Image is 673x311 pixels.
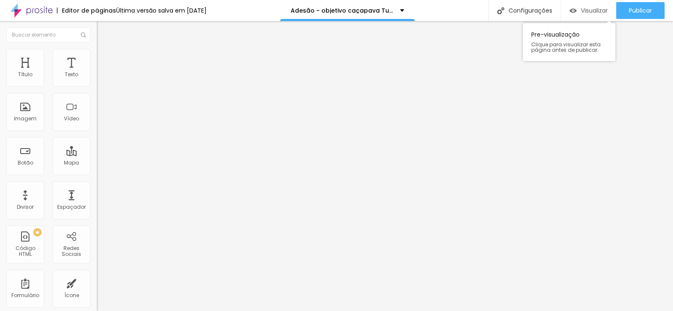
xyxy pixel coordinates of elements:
span: Visualizar [581,7,608,14]
span: Clique para visualizar esta página antes de publicar. [531,42,607,53]
img: Icone [497,7,504,14]
span: Publicar [629,7,652,14]
button: Publicar [616,2,665,19]
img: Icone [81,32,86,37]
div: Última versão salva em [DATE] [116,8,207,13]
div: Imagem [14,116,37,122]
div: Texto [65,72,78,77]
p: Adesão - objetivo caçapava Turmas 2025 [291,8,394,13]
div: Botão [18,160,33,166]
div: Pre-visualização [523,23,615,61]
img: view-1.svg [570,7,577,14]
div: Divisor [17,204,34,210]
button: Visualizar [561,2,616,19]
div: Editor de páginas [57,8,116,13]
div: Espaçador [57,204,86,210]
div: Redes Sociais [55,245,88,258]
iframe: Editor [97,21,673,311]
div: Mapa [64,160,79,166]
div: Ícone [64,292,79,298]
div: Título [18,72,32,77]
div: Vídeo [64,116,79,122]
div: Código HTML [8,245,42,258]
input: Buscar elemento [6,27,90,43]
div: Formulário [11,292,39,298]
